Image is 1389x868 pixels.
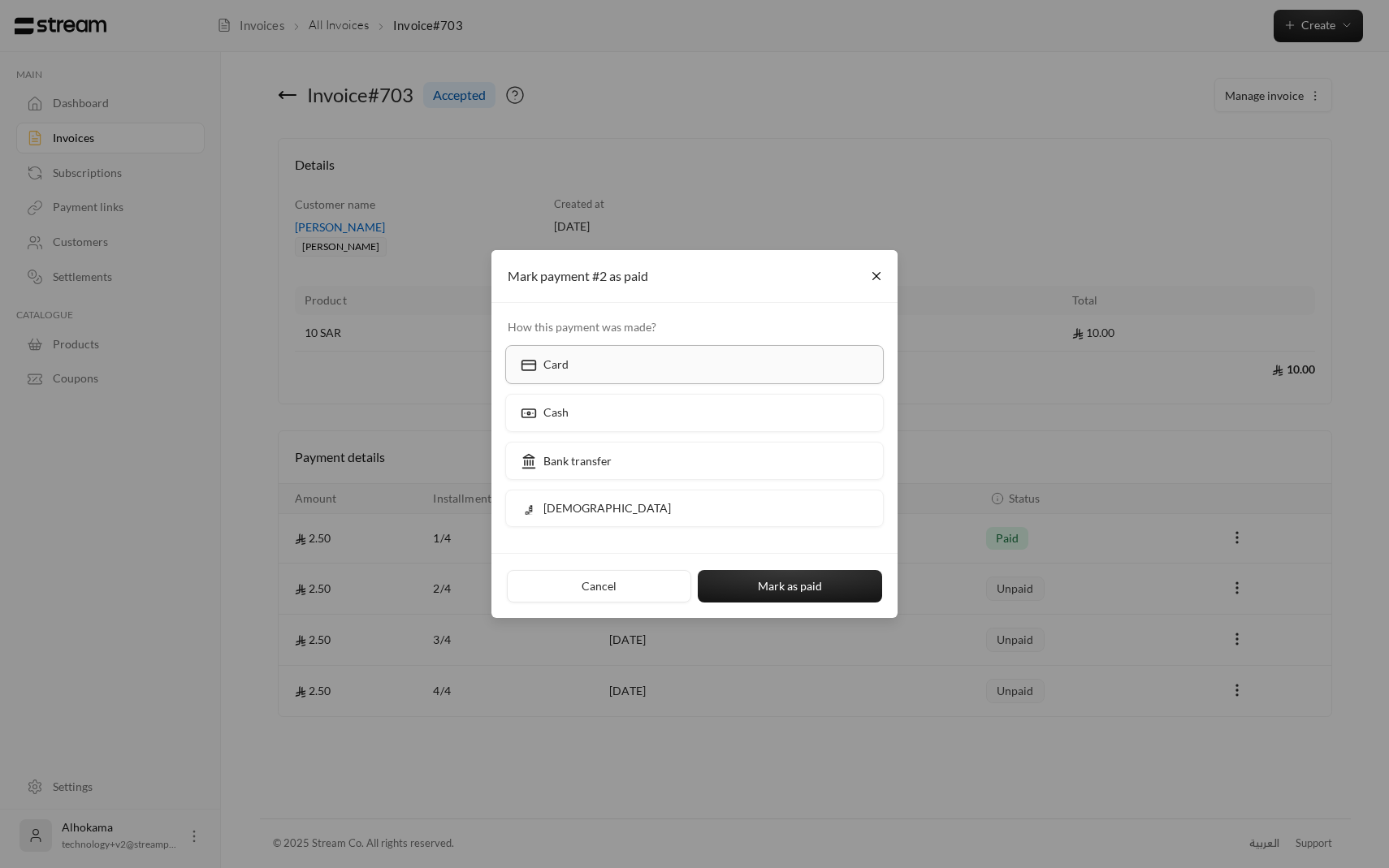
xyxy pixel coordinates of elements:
[863,262,891,291] button: Close
[543,404,569,421] p: Cash
[508,268,648,283] span: Mark payment #2 as paid
[500,319,889,335] span: How this payment was made?
[507,570,691,602] button: Cancel
[543,500,671,516] p: [DEMOGRAPHIC_DATA]
[519,503,539,516] img: qurrah logo
[543,453,612,469] p: Bank transfer
[698,570,882,602] button: Mark as paid
[543,356,569,373] p: Card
